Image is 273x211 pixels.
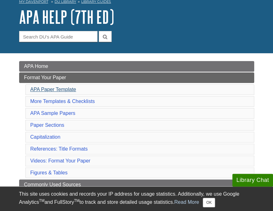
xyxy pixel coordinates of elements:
[19,179,254,190] a: Commonly Used Sources
[30,111,76,116] a: APA Sample Papers
[203,198,215,207] button: Close
[19,61,254,72] a: APA Home
[24,182,81,187] span: Commonly Used Sources
[174,199,199,205] a: Read More
[19,190,254,207] div: This site uses cookies and records your IP address for usage statistics. Additionally, we use Goo...
[19,31,97,42] input: Search DU's APA Guide
[30,99,95,104] a: More Templates & Checklists
[30,146,88,152] a: References: Title Formats
[24,75,66,80] span: Format Your Paper
[30,87,76,92] a: APA Paper Template
[30,170,68,175] a: Figures & Tables
[30,158,91,163] a: Videos: Format Your Paper
[74,198,79,203] sup: TM
[30,134,60,140] a: Capitalization
[19,72,254,83] a: Format Your Paper
[24,64,48,69] span: APA Home
[39,198,45,203] sup: TM
[19,7,114,27] a: APA Help (7th Ed)
[232,174,273,187] button: Library Chat
[30,122,65,128] a: Paper Sections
